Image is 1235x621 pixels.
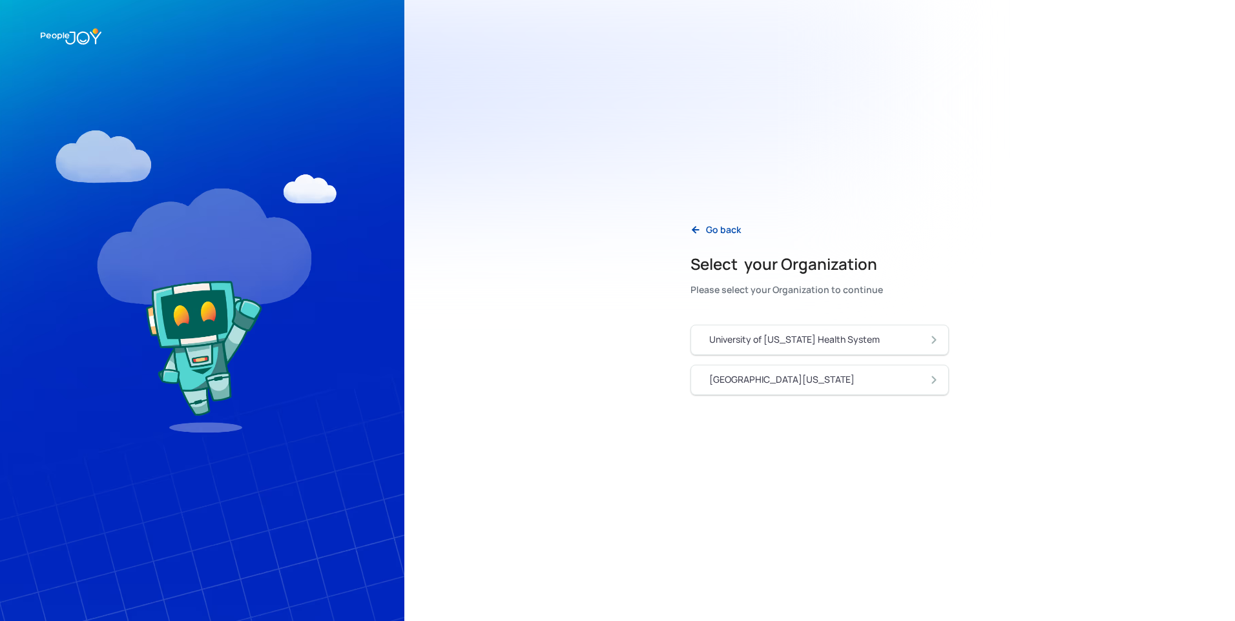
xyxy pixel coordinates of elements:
[690,254,883,274] h2: Select your Organization
[680,217,751,243] a: Go back
[690,365,949,395] a: [GEOGRAPHIC_DATA][US_STATE]
[706,223,741,236] div: Go back
[690,281,883,299] div: Please select your Organization to continue
[709,333,880,346] div: University of [US_STATE] Health System
[690,325,949,355] a: University of [US_STATE] Health System
[709,373,855,386] div: [GEOGRAPHIC_DATA][US_STATE]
